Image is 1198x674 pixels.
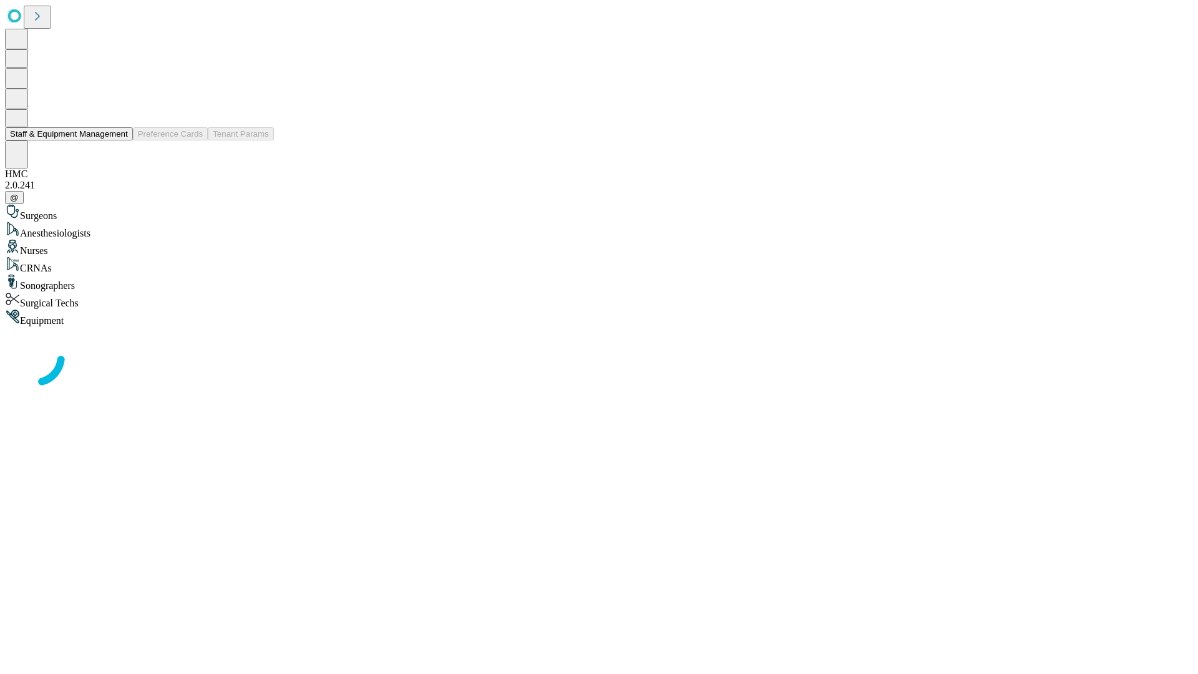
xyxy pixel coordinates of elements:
[5,204,1193,222] div: Surgeons
[5,127,133,140] button: Staff & Equipment Management
[5,191,24,204] button: @
[5,291,1193,309] div: Surgical Techs
[208,127,274,140] button: Tenant Params
[10,193,19,202] span: @
[5,256,1193,274] div: CRNAs
[5,180,1193,191] div: 2.0.241
[5,239,1193,256] div: Nurses
[5,222,1193,239] div: Anesthesiologists
[133,127,208,140] button: Preference Cards
[5,274,1193,291] div: Sonographers
[5,309,1193,326] div: Equipment
[5,168,1193,180] div: HMC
